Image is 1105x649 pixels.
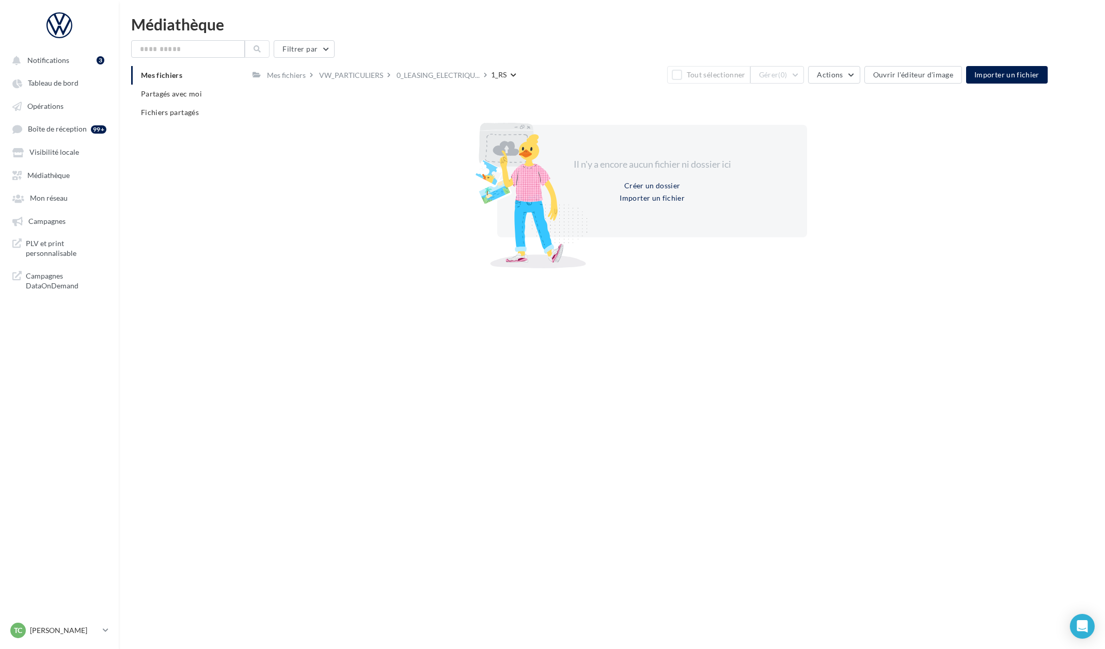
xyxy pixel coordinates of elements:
span: (0) [778,71,787,79]
span: Médiathèque [27,171,70,180]
a: Mon réseau [6,188,113,207]
a: Médiathèque [6,166,113,184]
button: Tout sélectionner [667,66,750,84]
button: Filtrer par [274,40,335,58]
span: Mon réseau [30,194,68,203]
span: Tableau de bord [28,79,78,88]
a: PLV et print personnalisable [6,234,113,263]
span: Actions [817,70,843,79]
a: Campagnes [6,212,113,230]
a: Opérations [6,96,113,115]
span: Opérations [27,102,64,110]
button: Importer un fichier [966,66,1048,84]
div: VW_PARTICULIERS [319,70,383,80]
p: [PERSON_NAME] [30,625,99,636]
button: Notifications 3 [6,51,108,69]
span: Fichiers partagés [141,108,199,117]
span: TC [14,625,22,636]
button: Gérer(0) [750,66,804,84]
a: Boîte de réception 99+ [6,119,113,138]
a: Campagnes DataOnDemand [6,267,113,295]
div: 1_RS [491,70,507,80]
button: Importer un fichier [615,192,689,204]
div: 99+ [91,125,106,134]
span: Il n'y a encore aucun fichier ni dossier ici [574,158,731,170]
a: TC [PERSON_NAME] [8,621,110,640]
span: PLV et print personnalisable [26,238,106,258]
span: 0_LEASING_ELECTRIQU... [397,70,480,80]
span: Boîte de réception [28,125,87,134]
span: Partagés avec moi [141,89,202,98]
button: Créer un dossier [620,180,685,192]
button: Ouvrir l'éditeur d'image [864,66,962,84]
div: 3 [97,56,104,64]
div: Médiathèque [131,17,1093,32]
span: Campagnes [28,217,66,225]
span: Visibilité locale [29,148,79,157]
a: Tableau de bord [6,73,113,92]
button: Actions [808,66,860,84]
span: Campagnes DataOnDemand [26,271,106,291]
div: Mes fichiers [267,70,306,80]
span: Importer un fichier [974,70,1039,79]
div: Open Intercom Messenger [1070,614,1095,639]
a: Visibilité locale [6,142,113,161]
span: Notifications [27,56,69,64]
span: Mes fichiers [141,71,182,79]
